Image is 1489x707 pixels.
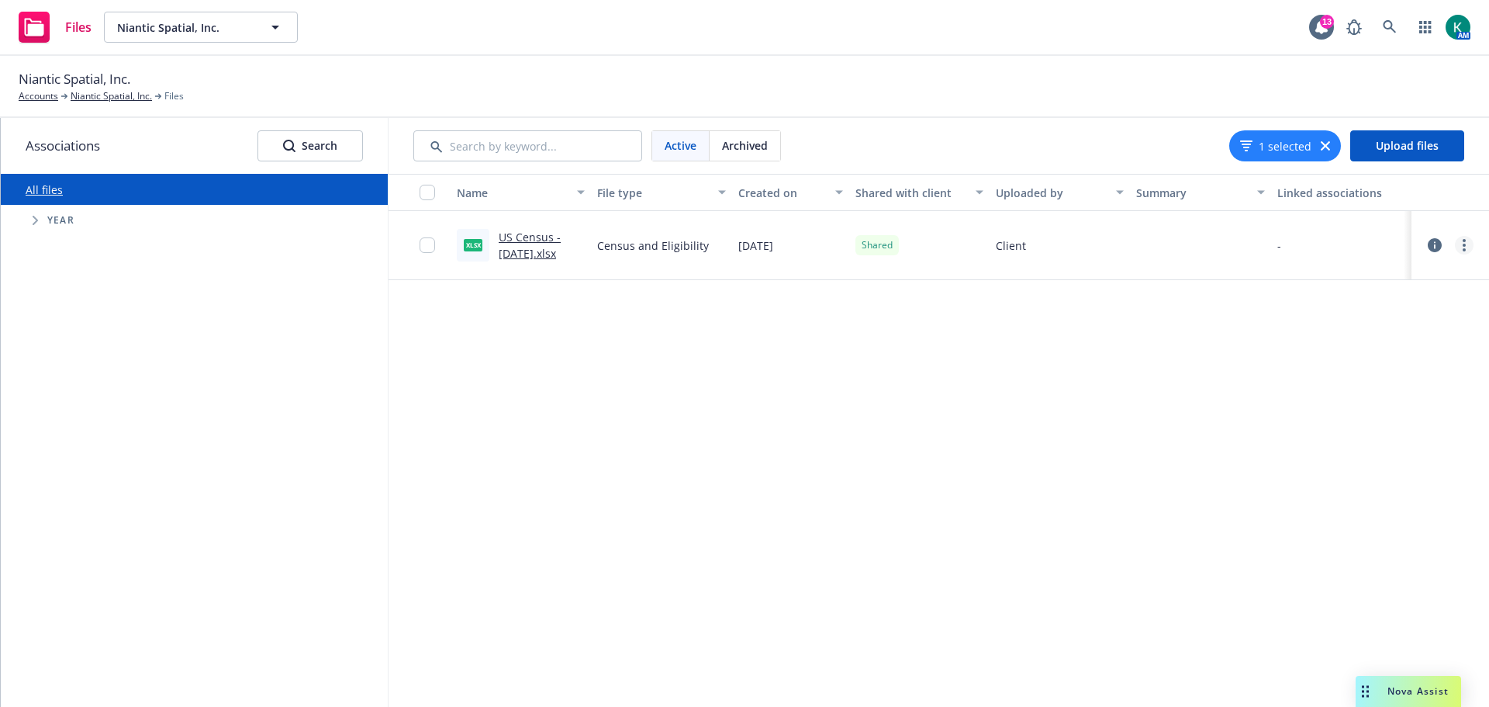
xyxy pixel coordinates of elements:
span: Active [665,137,696,154]
input: Select all [420,185,435,200]
span: [DATE] [738,237,773,254]
div: Search [283,131,337,161]
span: xlsx [464,239,482,251]
span: Client [996,237,1026,254]
span: Associations [26,136,100,156]
span: Niantic Spatial, Inc. [19,69,130,89]
span: Nova Assist [1387,684,1449,698]
button: Niantic Spatial, Inc. [104,12,298,43]
span: Year [47,216,74,225]
div: 13 [1320,15,1334,29]
div: Shared with client [855,185,966,201]
span: Shared [862,238,893,252]
span: Files [164,89,184,103]
div: Tree Example [1,205,388,236]
a: All files [26,182,63,197]
div: Created on [738,185,826,201]
a: Files [12,5,98,49]
span: Upload files [1376,138,1439,153]
button: Nova Assist [1356,676,1461,707]
span: Niantic Spatial, Inc. [117,19,251,36]
button: Upload files [1350,130,1464,161]
span: Files [65,21,92,33]
a: Niantic Spatial, Inc. [71,89,152,103]
div: Summary [1136,185,1247,201]
a: Search [1374,12,1405,43]
div: File type [597,185,708,201]
div: Linked associations [1277,185,1405,201]
span: Archived [722,137,768,154]
a: Switch app [1410,12,1441,43]
a: US Census - [DATE].xlsx [499,230,561,261]
input: Toggle Row Selected [420,237,435,253]
button: Created on [732,174,849,211]
a: more [1455,236,1473,255]
button: 1 selected [1240,138,1311,154]
button: File type [591,174,731,211]
div: Uploaded by [996,185,1107,201]
div: Name [457,185,568,201]
button: Name [451,174,591,211]
button: Shared with client [849,174,990,211]
a: Report a Bug [1339,12,1370,43]
button: Summary [1130,174,1270,211]
span: Census and Eligibility [597,237,709,254]
button: SearchSearch [257,130,363,161]
input: Search by keyword... [413,130,642,161]
button: Uploaded by [990,174,1130,211]
svg: Search [283,140,295,152]
img: photo [1446,15,1470,40]
button: Linked associations [1271,174,1411,211]
div: Drag to move [1356,676,1375,707]
div: - [1277,237,1281,254]
a: Accounts [19,89,58,103]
